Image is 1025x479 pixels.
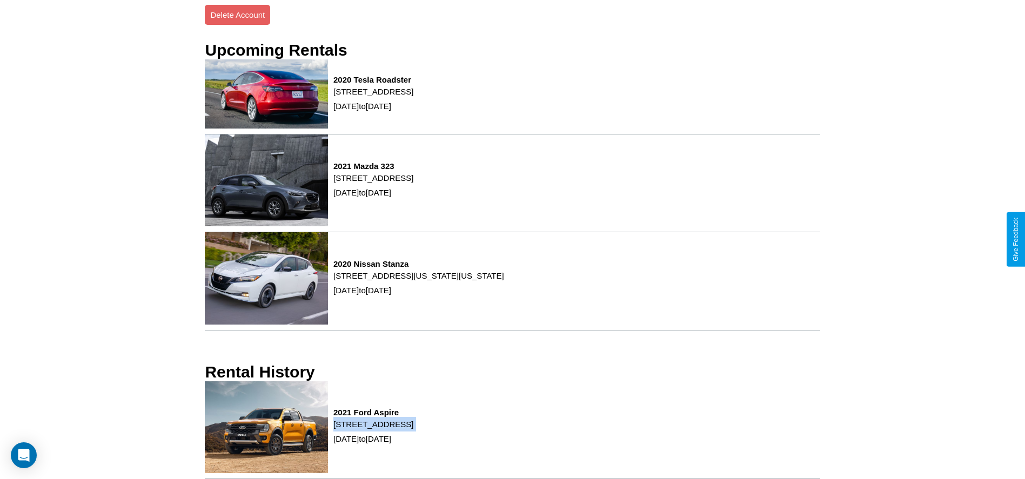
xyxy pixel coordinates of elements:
[205,41,347,59] h3: Upcoming Rentals
[205,5,270,25] button: Delete Account
[333,417,413,431] p: [STREET_ADDRESS]
[11,442,37,468] div: Open Intercom Messenger
[333,283,504,298] p: [DATE] to [DATE]
[333,84,413,99] p: [STREET_ADDRESS]
[333,408,413,417] h3: 2021 Ford Aspire
[205,381,328,473] img: rental
[333,171,413,185] p: [STREET_ADDRESS]
[205,363,314,381] h3: Rental History
[1012,218,1020,261] div: Give Feedback
[333,161,413,171] h3: 2021 Mazda 323
[333,75,413,84] h3: 2020 Tesla Roadster
[205,232,328,324] img: rental
[333,259,504,268] h3: 2020 Nissan Stanza
[333,431,413,446] p: [DATE] to [DATE]
[333,99,413,113] p: [DATE] to [DATE]
[205,59,328,129] img: rental
[205,134,328,226] img: rental
[333,185,413,200] p: [DATE] to [DATE]
[333,268,504,283] p: [STREET_ADDRESS][US_STATE][US_STATE]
